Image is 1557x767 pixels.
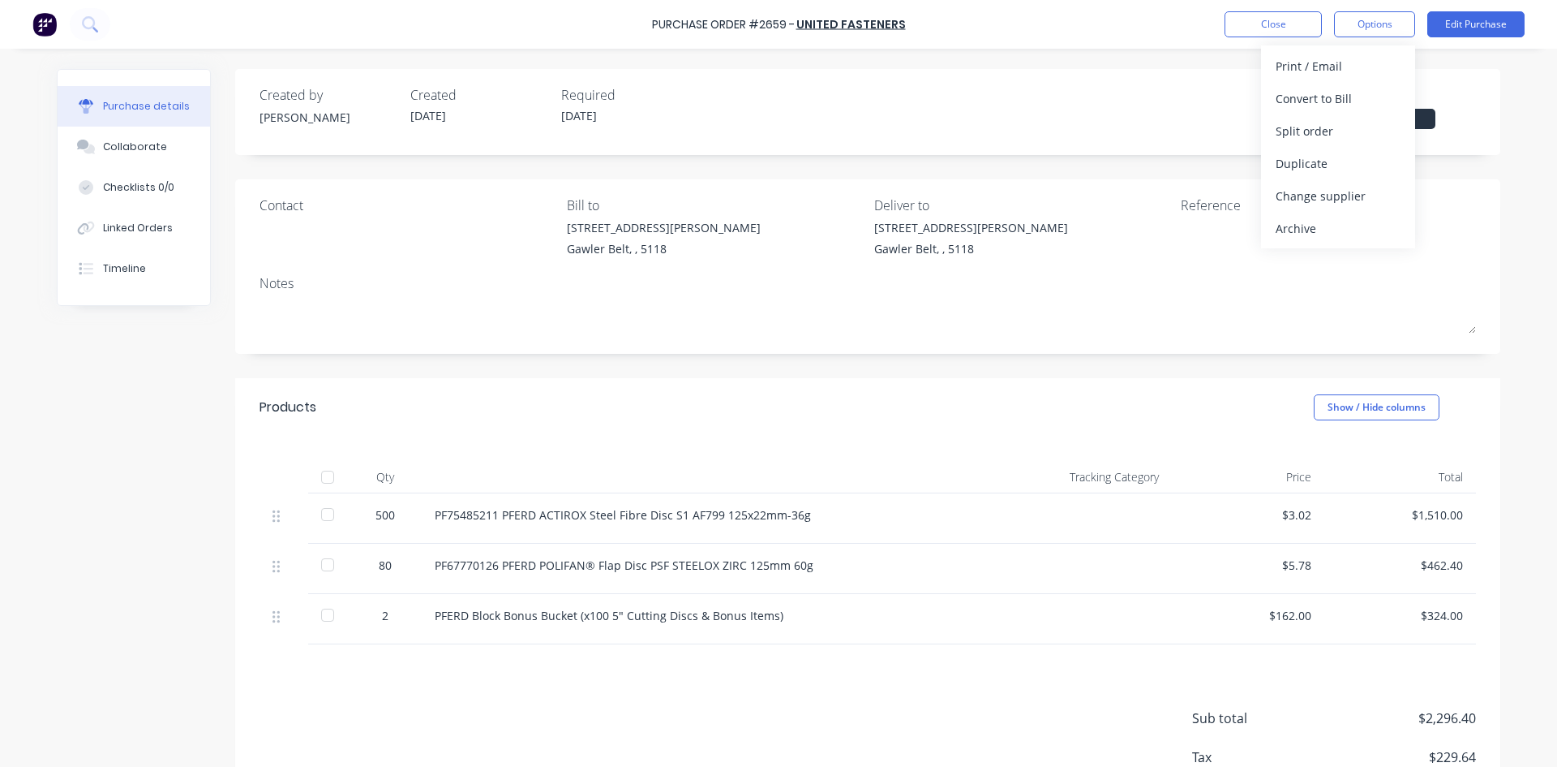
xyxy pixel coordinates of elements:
[561,85,699,105] div: Required
[58,248,210,289] button: Timeline
[1172,461,1324,493] div: Price
[1324,461,1477,493] div: Total
[1427,11,1525,37] button: Edit Purchase
[259,85,397,105] div: Created by
[259,196,555,215] div: Contact
[1261,212,1415,244] button: Archive
[1261,147,1415,179] button: Duplicate
[1225,11,1322,37] button: Close
[1185,557,1311,574] div: $5.78
[435,607,976,624] div: PFERD Block Bonus Bucket (x100 5" Cutting Discs & Bonus Items)
[362,607,409,624] div: 2
[874,240,1068,257] div: Gawler Belt, , 5118
[349,461,422,493] div: Qty
[567,196,862,215] div: Bill to
[1261,82,1415,114] button: Convert to Bill
[874,196,1169,215] div: Deliver to
[103,221,173,235] div: Linked Orders
[1261,50,1415,82] button: Print / Email
[1276,119,1400,143] div: Split order
[259,109,397,126] div: [PERSON_NAME]
[362,557,409,574] div: 80
[435,557,976,574] div: PF67770126 PFERD POLIFAN® Flap Disc PSF STEELOX ZIRC 125mm 60g
[362,506,409,524] div: 500
[58,127,210,167] button: Collaborate
[103,180,174,195] div: Checklists 0/0
[103,140,167,154] div: Collaborate
[1314,709,1476,728] span: $2,296.40
[58,208,210,248] button: Linked Orders
[435,506,976,524] div: PF75485211 PFERD ACTIROX Steel Fibre Disc S1 AF799 125x22mm-36g
[58,167,210,208] button: Checklists 0/0
[874,219,1068,236] div: [STREET_ADDRESS][PERSON_NAME]
[1314,394,1439,420] button: Show / Hide columns
[1185,506,1311,524] div: $3.02
[1185,607,1311,624] div: $162.00
[1261,114,1415,147] button: Split order
[32,12,57,37] img: Factory
[1337,607,1464,624] div: $324.00
[1276,217,1400,240] div: Archive
[1334,11,1415,37] button: Options
[796,16,906,32] a: United Fasteners
[103,261,146,276] div: Timeline
[567,240,761,257] div: Gawler Belt, , 5118
[58,86,210,127] button: Purchase details
[1337,506,1464,524] div: $1,510.00
[1181,196,1476,215] div: Reference
[103,99,190,114] div: Purchase details
[1261,179,1415,212] button: Change supplier
[1276,184,1400,208] div: Change supplier
[259,274,1476,293] div: Notes
[1192,748,1314,767] span: Tax
[567,219,761,236] div: [STREET_ADDRESS][PERSON_NAME]
[989,461,1172,493] div: Tracking Category
[1192,709,1314,728] span: Sub total
[1276,152,1400,175] div: Duplicate
[259,398,316,417] div: Products
[1337,557,1464,574] div: $462.40
[1276,54,1400,78] div: Print / Email
[1314,748,1476,767] span: $229.64
[410,85,548,105] div: Created
[1276,87,1400,110] div: Convert to Bill
[652,16,795,33] div: Purchase Order #2659 -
